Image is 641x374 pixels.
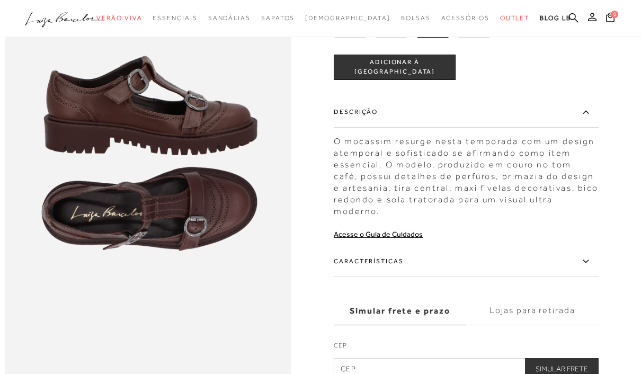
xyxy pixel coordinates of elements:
[334,341,599,355] label: CEP
[611,11,618,18] span: 0
[500,14,530,22] span: Outlet
[261,8,295,28] a: noSubCategoriesText
[540,14,571,22] span: BLOG LB
[153,8,197,28] a: noSubCategoriesText
[441,14,489,22] span: Acessórios
[334,55,456,80] button: ADICIONAR À [GEOGRAPHIC_DATA]
[334,230,423,238] a: Acesse o Guia de Cuidados
[466,297,599,325] label: Lojas para retirada
[334,297,466,325] label: Simular frete e prazo
[96,8,142,28] a: noSubCategoriesText
[305,8,390,28] a: noSubCategoriesText
[208,14,251,22] span: Sandálias
[401,8,431,28] a: noSubCategoriesText
[153,14,197,22] span: Essenciais
[305,14,390,22] span: [DEMOGRAPHIC_DATA]
[334,246,599,277] label: Características
[401,14,431,22] span: Bolsas
[540,8,571,28] a: BLOG LB
[334,58,455,77] span: ADICIONAR À [GEOGRAPHIC_DATA]
[441,8,489,28] a: noSubCategoriesText
[334,130,599,217] div: O mocassim resurge nesta temporada com um design atemporal e sofisticado se afirmando como item e...
[500,8,530,28] a: noSubCategoriesText
[261,14,295,22] span: Sapatos
[208,8,251,28] a: noSubCategoriesText
[96,14,142,22] span: Verão Viva
[334,97,599,128] label: Descrição
[603,12,618,26] button: 0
